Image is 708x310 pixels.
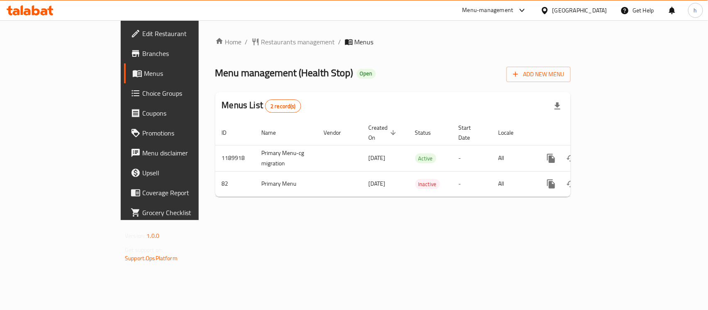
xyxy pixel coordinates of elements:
[124,44,239,63] a: Branches
[357,69,376,79] div: Open
[215,120,628,197] table: enhanced table
[251,37,335,47] a: Restaurants management
[215,63,353,82] span: Menu management ( Health Stop )
[415,179,440,189] div: Inactive
[124,143,239,163] a: Menu disclaimer
[124,63,239,83] a: Menus
[142,208,232,218] span: Grocery Checklist
[124,183,239,203] a: Coverage Report
[415,154,436,163] span: Active
[452,145,492,171] td: -
[324,128,352,138] span: Vendor
[124,203,239,223] a: Grocery Checklist
[124,123,239,143] a: Promotions
[355,37,374,47] span: Menus
[547,96,567,116] div: Export file
[552,6,607,15] div: [GEOGRAPHIC_DATA]
[338,37,341,47] li: /
[142,108,232,118] span: Coupons
[357,70,376,77] span: Open
[499,128,525,138] span: Locale
[255,171,317,196] td: Primary Menu
[124,24,239,44] a: Edit Restaurant
[124,163,239,183] a: Upsell
[144,68,232,78] span: Menus
[222,99,301,113] h2: Menus List
[142,188,232,198] span: Coverage Report
[265,102,301,110] span: 2 record(s)
[561,148,581,168] button: Change Status
[124,103,239,123] a: Coupons
[513,69,564,80] span: Add New Menu
[452,171,492,196] td: -
[124,83,239,103] a: Choice Groups
[459,123,482,143] span: Start Date
[265,99,301,113] div: Total records count
[506,67,571,82] button: Add New Menu
[462,5,513,15] div: Menu-management
[415,128,442,138] span: Status
[541,174,561,194] button: more
[142,148,232,158] span: Menu disclaimer
[415,179,440,189] span: Inactive
[125,253,178,264] a: Support.OpsPlatform
[142,168,232,178] span: Upsell
[369,153,386,163] span: [DATE]
[255,145,317,171] td: Primary Menu-cg migration
[492,171,535,196] td: All
[561,174,581,194] button: Change Status
[142,128,232,138] span: Promotions
[222,128,238,138] span: ID
[142,48,232,58] span: Branches
[245,37,248,47] li: /
[215,37,571,47] nav: breadcrumb
[541,148,561,168] button: more
[535,120,628,145] th: Actions
[694,6,697,15] span: h
[369,178,386,189] span: [DATE]
[261,37,335,47] span: Restaurants management
[146,230,159,241] span: 1.0.0
[369,123,399,143] span: Created On
[142,29,232,39] span: Edit Restaurant
[262,128,287,138] span: Name
[492,145,535,171] td: All
[142,88,232,98] span: Choice Groups
[125,230,145,241] span: Version:
[125,245,163,255] span: Get support on:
